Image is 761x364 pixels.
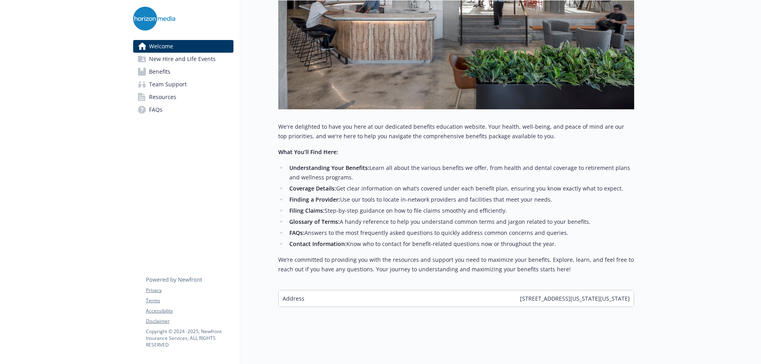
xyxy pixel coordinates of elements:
strong: Contact Information: [289,240,346,248]
li: Get clear information on what’s covered under each benefit plan, ensuring you know exactly what t... [287,184,634,193]
strong: Finding a Provider: [289,196,340,203]
a: Terms [146,297,233,304]
li: Use our tools to locate in-network providers and facilities that meet your needs. [287,195,634,204]
span: New Hire and Life Events [149,53,216,65]
a: Resources [133,91,233,103]
span: Address [283,294,304,303]
li: Learn all about the various benefits we offer, from health and dental coverage to retirement plan... [287,163,634,182]
strong: Glossary of Terms: [289,218,340,225]
span: Team Support [149,78,187,91]
strong: Coverage Details: [289,185,336,192]
a: Welcome [133,40,233,53]
a: New Hire and Life Events [133,53,233,65]
li: A handy reference to help you understand common terms and jargon related to your benefits. [287,217,634,227]
strong: FAQs: [289,229,304,236]
p: We're delighted to have you here at our dedicated benefits education website. Your health, well-b... [278,122,634,141]
p: We’re committed to providing you with the resources and support you need to maximize your benefit... [278,255,634,274]
a: Team Support [133,78,233,91]
a: Disclaimer [146,318,233,325]
strong: What You’ll Find Here: [278,148,338,156]
span: Benefits [149,65,170,78]
p: Copyright © 2024 - 2025 , Newfront Insurance Services, ALL RIGHTS RESERVED [146,328,233,348]
span: Welcome [149,40,173,53]
a: Privacy [146,287,233,294]
li: Answers to the most frequently asked questions to quickly address common concerns and queries. [287,228,634,238]
strong: Understanding Your Benefits: [289,164,369,172]
li: Know who to contact for benefit-related questions now or throughout the year. [287,239,634,249]
a: FAQs [133,103,233,116]
a: Accessibility [146,307,233,314]
strong: Filing Claims: [289,207,325,214]
span: [STREET_ADDRESS][US_STATE][US_STATE] [520,294,630,303]
span: Resources [149,91,176,103]
a: Benefits [133,65,233,78]
span: FAQs [149,103,163,116]
li: Step-by-step guidance on how to file claims smoothly and efficiently. [287,206,634,215]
